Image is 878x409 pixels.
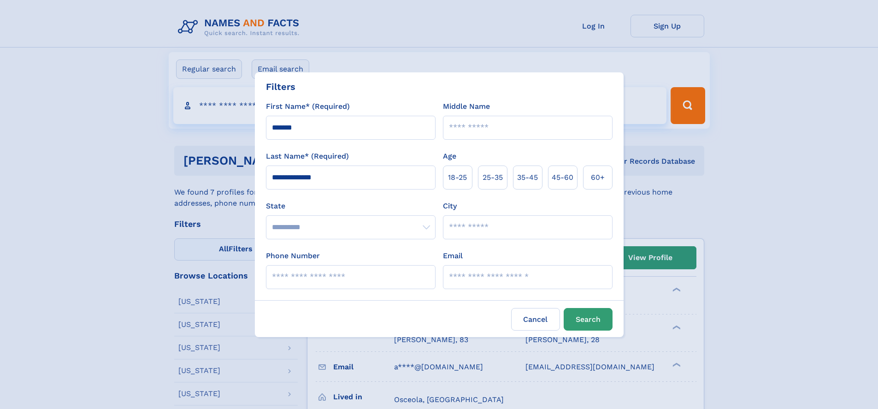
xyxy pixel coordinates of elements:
label: Last Name* (Required) [266,151,349,162]
span: 35‑45 [517,172,538,183]
label: Cancel [511,308,560,331]
label: State [266,201,436,212]
span: 25‑35 [483,172,503,183]
span: 18‑25 [448,172,467,183]
label: City [443,201,457,212]
label: Phone Number [266,250,320,261]
label: First Name* (Required) [266,101,350,112]
label: Age [443,151,456,162]
label: Email [443,250,463,261]
span: 60+ [591,172,605,183]
div: Filters [266,80,295,94]
button: Search [564,308,613,331]
span: 45‑60 [552,172,573,183]
label: Middle Name [443,101,490,112]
